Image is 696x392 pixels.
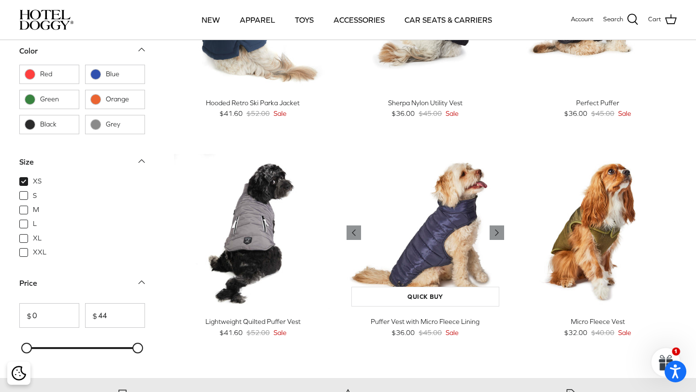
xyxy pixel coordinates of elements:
[446,108,459,119] span: Sale
[618,327,631,338] span: Sale
[33,205,39,215] span: M
[19,154,145,176] a: Size
[19,277,37,290] div: Price
[490,225,504,240] a: Previous
[571,15,594,23] span: Account
[40,95,74,104] span: Green
[106,120,140,129] span: Grey
[274,108,287,119] span: Sale
[219,327,243,338] span: $41.60
[351,159,386,173] span: 20% off
[571,14,594,25] a: Account
[33,219,37,229] span: L
[106,70,140,79] span: Blue
[519,316,677,338] a: Micro Fleece Vest $32.00 $40.00 Sale
[519,98,677,119] a: Perfect Puffer $36.00 $45.00 Sale
[33,248,46,257] span: XXL
[347,98,505,108] div: Sherpa Nylon Utility Vest
[174,316,332,338] a: Lightweight Quilted Puffer Vest $41.60 $52.00 Sale
[618,108,631,119] span: Sale
[12,366,26,380] img: Cookie policy
[33,191,37,201] span: S
[19,303,79,328] input: From
[519,316,677,327] div: Micro Fleece Vest
[391,327,415,338] span: $36.00
[286,3,322,36] a: TOYS
[174,316,332,327] div: Lightweight Quilted Puffer Vest
[174,98,332,119] a: Hooded Retro Ski Parka Jacket $41.60 $52.00 Sale
[19,43,145,65] a: Color
[33,234,42,243] span: XL
[347,98,505,119] a: Sherpa Nylon Utility Vest $36.00 $45.00 Sale
[10,365,27,382] button: Cookie policy
[193,3,229,36] a: NEW
[347,316,505,327] div: Puffer Vest with Micro Fleece Lining
[246,108,270,119] span: $52.00
[20,312,31,320] span: $
[347,225,361,240] a: Previous
[174,98,332,108] div: Hooded Retro Ski Parka Jacket
[85,303,145,328] input: To
[40,70,74,79] span: Red
[19,276,145,297] a: Price
[564,108,587,119] span: $36.00
[564,327,587,338] span: $32.00
[396,3,501,36] a: CAR SEATS & CARRIERS
[446,327,459,338] span: Sale
[86,312,97,320] span: $
[231,3,284,36] a: APPAREL
[519,154,677,312] a: Micro Fleece Vest
[19,10,73,30] img: hoteldoggycom
[419,108,442,119] span: $45.00
[419,327,442,338] span: $45.00
[523,159,558,173] span: 20% off
[144,3,550,36] div: Primary navigation
[391,108,415,119] span: $36.00
[179,159,213,173] span: 20% off
[33,177,42,186] span: XS
[603,14,623,25] span: Search
[648,14,661,25] span: Cart
[19,45,38,57] div: Color
[7,362,30,385] div: Cookie policy
[591,108,614,119] span: $45.00
[519,98,677,108] div: Perfect Puffer
[603,14,638,26] a: Search
[325,3,393,36] a: ACCESSORIES
[246,327,270,338] span: $52.00
[219,108,243,119] span: $41.60
[347,316,505,338] a: Puffer Vest with Micro Fleece Lining $36.00 $45.00 Sale
[174,154,332,312] a: Lightweight Quilted Puffer Vest
[351,287,500,307] a: Quick buy
[648,14,677,26] a: Cart
[106,95,140,104] span: Orange
[40,120,74,129] span: Black
[347,154,505,312] a: Puffer Vest with Micro Fleece Lining
[591,327,614,338] span: $40.00
[19,156,34,168] div: Size
[274,327,287,338] span: Sale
